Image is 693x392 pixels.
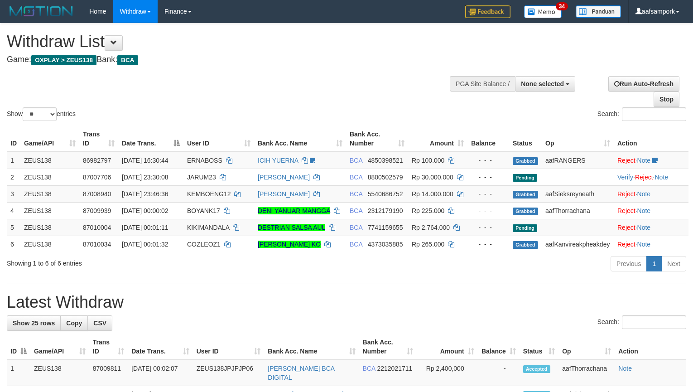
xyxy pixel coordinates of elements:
th: Bank Acc. Number: activate to sort column ascending [359,334,417,360]
span: OXPLAY > ZEUS138 [31,55,96,65]
img: Button%20Memo.svg [524,5,562,18]
a: Note [637,241,651,248]
a: Stop [654,92,679,107]
a: Note [637,157,651,164]
th: Balance: activate to sort column ascending [478,334,520,360]
span: Pending [513,224,537,232]
label: Search: [597,107,686,121]
span: 87008940 [83,190,111,198]
select: Showentries [23,107,57,121]
td: · [614,152,688,169]
th: Status [509,126,542,152]
td: ZEUS138 [20,185,79,202]
span: 34 [556,2,568,10]
th: Balance [467,126,509,152]
td: · [614,185,688,202]
a: Copy [60,315,88,331]
h4: Game: Bank: [7,55,453,64]
th: Game/API: activate to sort column ascending [20,126,79,152]
a: Reject [617,224,635,231]
span: Show 25 rows [13,319,55,327]
h1: Withdraw List [7,33,453,51]
button: None selected [515,76,575,92]
span: BCA [117,55,138,65]
td: [DATE] 00:02:07 [128,360,192,386]
td: 1 [7,152,20,169]
td: 3 [7,185,20,202]
td: · [614,236,688,252]
td: · · [614,169,688,185]
span: [DATE] 23:46:36 [122,190,168,198]
span: [DATE] 16:30:44 [122,157,168,164]
div: - - - [471,240,505,249]
span: Copy 4850398521 to clipboard [368,157,403,164]
span: None selected [521,80,564,87]
span: Rp 265.000 [412,241,444,248]
span: KEMBOENG12 [187,190,231,198]
span: KIKIMANDALA [187,224,229,231]
span: Grabbed [513,241,538,249]
th: Bank Acc. Name: activate to sort column ascending [264,334,359,360]
th: ID [7,126,20,152]
td: aafKanvireakpheakdey [542,236,614,252]
span: [DATE] 00:01:11 [122,224,168,231]
span: 87007706 [83,174,111,181]
th: Game/API: activate to sort column ascending [30,334,89,360]
span: Rp 100.000 [412,157,444,164]
span: BCA [350,207,362,214]
td: ZEUS138 [20,202,79,219]
div: - - - [471,189,505,198]
div: - - - [471,223,505,232]
span: CSV [93,319,106,327]
a: [PERSON_NAME] KO [258,241,321,248]
span: ERNABOSS [187,157,222,164]
a: [PERSON_NAME] [258,174,310,181]
th: Op: activate to sort column ascending [542,126,614,152]
td: 1 [7,360,30,386]
a: Reject [617,241,635,248]
label: Show entries [7,107,76,121]
span: Pending [513,174,537,182]
a: DENI YANUAR MANGGA [258,207,330,214]
a: Note [637,207,651,214]
label: Search: [597,315,686,329]
span: Rp 14.000.000 [412,190,453,198]
span: BCA [350,241,362,248]
span: 87010004 [83,224,111,231]
div: - - - [471,173,505,182]
th: ID: activate to sort column descending [7,334,30,360]
span: BCA [350,174,362,181]
a: Next [661,256,686,271]
img: panduan.png [576,5,621,18]
a: [PERSON_NAME] BCA DIGITAL [268,365,334,381]
a: Reject [617,157,635,164]
span: Copy 7741159655 to clipboard [368,224,403,231]
th: Action [615,334,686,360]
span: Copy 2312179190 to clipboard [368,207,403,214]
a: Reject [617,190,635,198]
td: Rp 2,400,000 [417,360,478,386]
td: 2 [7,169,20,185]
h1: Latest Withdraw [7,293,686,311]
div: Showing 1 to 6 of 6 entries [7,255,282,268]
td: aafSieksreyneath [542,185,614,202]
th: Op: activate to sort column ascending [558,334,615,360]
th: User ID: activate to sort column ascending [183,126,254,152]
input: Search: [622,315,686,329]
span: Rp 30.000.000 [412,174,453,181]
span: Copy 5540686752 to clipboard [368,190,403,198]
span: BCA [350,157,362,164]
td: · [614,219,688,236]
a: Previous [611,256,647,271]
th: Action [614,126,688,152]
a: DESTRIAN SALSA AUL [258,224,325,231]
td: ZEUS138 [20,169,79,185]
span: Copy [66,319,82,327]
span: 87009939 [83,207,111,214]
div: PGA Site Balance / [450,76,515,92]
th: Bank Acc. Name: activate to sort column ascending [254,126,346,152]
td: ZEUS138 [20,219,79,236]
span: Rp 225.000 [412,207,444,214]
th: User ID: activate to sort column ascending [193,334,265,360]
a: 1 [646,256,662,271]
